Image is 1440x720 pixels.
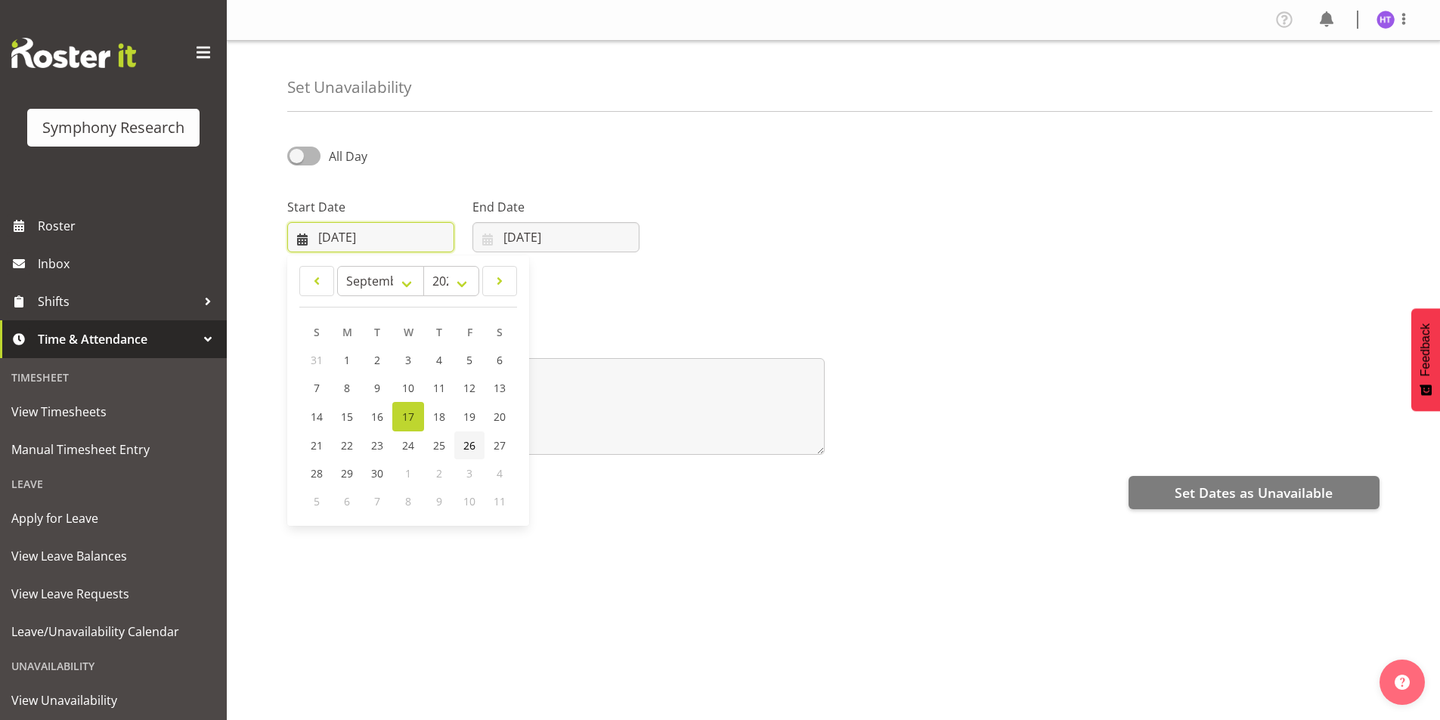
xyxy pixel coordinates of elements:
span: 7 [374,494,380,508]
button: Set Dates as Unavailable [1129,476,1380,509]
span: 4 [497,466,503,481]
div: Symphony Research [42,116,184,139]
a: 7 [302,374,332,402]
a: 1 [332,346,362,374]
span: 17 [402,409,414,424]
span: 11 [433,381,445,395]
a: 23 [362,431,392,459]
a: 25 [424,431,454,459]
a: 9 [362,374,392,402]
a: Apply for Leave [4,499,223,537]
span: Inbox [38,252,219,275]
span: Roster [38,215,219,237]
a: 30 [362,459,392,487]
a: 12 [454,374,485,402]
span: T [436,325,442,339]
span: 31 [311,353,323,367]
input: Click to select... [287,222,454,252]
span: M [342,325,352,339]
span: 2 [374,353,380,367]
span: Set Dates as Unavailable [1175,483,1333,502]
span: 25 [433,438,445,453]
span: 9 [436,494,442,508]
span: Apply for Leave [11,507,215,530]
span: 1 [344,353,350,367]
a: View Leave Balances [4,537,223,575]
span: W [404,325,413,339]
span: View Timesheets [11,400,215,423]
span: 27 [494,438,506,453]
a: 17 [392,402,424,431]
div: Unavailability [4,650,223,681]
span: 28 [311,466,323,481]
a: 2 [362,346,392,374]
a: 24 [392,431,424,459]
label: End Date [472,198,639,216]
a: View Unavailability [4,681,223,719]
span: F [467,325,472,339]
span: S [497,325,503,339]
a: 10 [392,374,424,402]
span: Feedback [1419,323,1432,376]
span: 10 [402,381,414,395]
label: Start Date [287,198,454,216]
a: 22 [332,431,362,459]
span: 3 [466,466,472,481]
a: Leave/Unavailability Calendar [4,613,223,650]
span: 6 [344,494,350,508]
span: 19 [463,409,475,424]
span: 24 [402,438,414,453]
span: 7 [314,381,320,395]
a: 6 [485,346,515,374]
span: 16 [371,409,383,424]
a: 13 [485,374,515,402]
a: View Timesheets [4,393,223,431]
span: Manual Timesheet Entry [11,438,215,461]
a: 8 [332,374,362,402]
span: Leave/Unavailability Calendar [11,620,215,643]
span: 2 [436,466,442,481]
span: 5 [314,494,320,508]
h4: Set Unavailability [287,79,411,96]
span: View Leave Balances [11,545,215,567]
img: help-xxl-2.png [1395,675,1410,690]
span: 21 [311,438,323,453]
a: 14 [302,402,332,431]
span: 8 [344,381,350,395]
label: Message* [287,334,825,352]
span: 14 [311,409,323,424]
div: Leave [4,468,223,499]
span: View Unavailability [11,689,215,712]
span: All Day [329,148,367,165]
span: 3 [405,353,411,367]
span: 8 [405,494,411,508]
span: T [374,325,380,339]
a: 16 [362,402,392,431]
span: 10 [463,494,475,508]
a: 19 [454,402,485,431]
span: 30 [371,466,383,481]
span: 11 [494,494,506,508]
span: S [314,325,320,339]
span: 23 [371,438,383,453]
a: 27 [485,431,515,459]
span: 5 [466,353,472,367]
a: 18 [424,402,454,431]
span: 26 [463,438,475,453]
span: 15 [341,409,353,424]
a: 11 [424,374,454,402]
span: 4 [436,353,442,367]
span: 1 [405,466,411,481]
span: 22 [341,438,353,453]
a: Manual Timesheet Entry [4,431,223,468]
span: 20 [494,409,506,424]
span: 6 [497,353,503,367]
span: Shifts [38,290,197,313]
a: 20 [485,402,515,431]
a: 15 [332,402,362,431]
img: Rosterit website logo [11,38,136,68]
a: 4 [424,346,454,374]
span: 18 [433,409,445,424]
a: 29 [332,459,362,487]
a: 5 [454,346,485,374]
